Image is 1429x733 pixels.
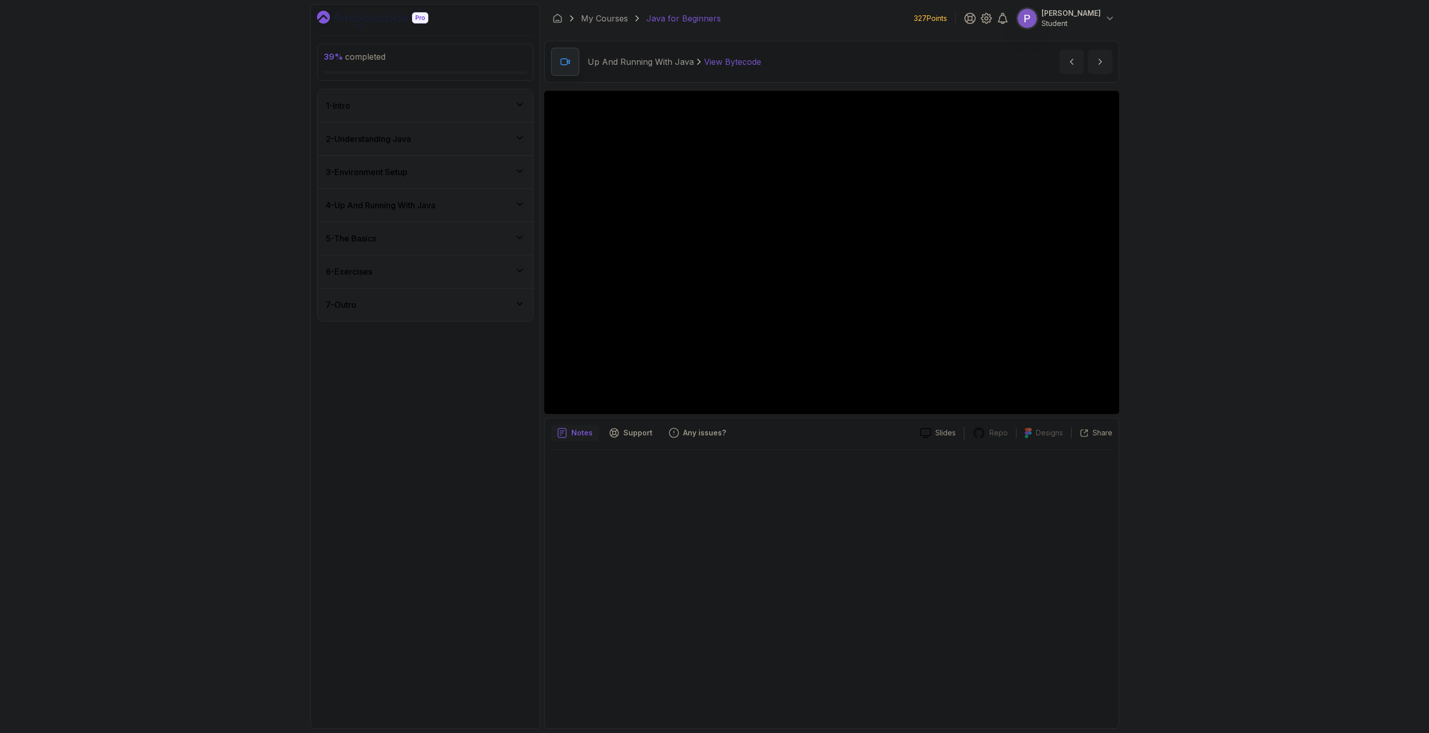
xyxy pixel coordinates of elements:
[1059,50,1084,74] button: previous content
[1366,669,1429,718] iframe: chat widget
[318,255,533,288] button: 6-Exercises
[989,428,1008,438] p: Repo
[683,428,726,438] p: Any issues?
[663,425,732,441] button: Feedback button
[326,232,376,245] h3: 5 - The Basics
[551,425,599,441] button: notes button
[326,100,350,112] h3: 1 - Intro
[324,52,385,62] span: completed
[318,288,533,321] button: 7-Outro
[914,13,947,23] p: 327 Points
[1071,428,1112,438] button: Share
[1042,18,1101,29] p: Student
[1093,428,1112,438] p: Share
[912,428,964,438] a: Slides
[935,428,956,438] p: Slides
[318,189,533,222] button: 4-Up And Running With Java
[1017,8,1115,29] button: user profile image[PERSON_NAME]Student
[326,265,372,278] h3: 6 - Exercises
[552,13,563,23] a: Dashboard
[318,222,533,255] button: 5-The Basics
[581,12,628,25] a: My Courses
[326,133,411,145] h3: 2 - Understanding Java
[1042,8,1101,18] p: [PERSON_NAME]
[324,52,343,62] span: 39 %
[318,123,533,155] button: 2-Understanding Java
[623,428,652,438] p: Support
[1018,9,1037,28] img: user profile image
[318,89,533,122] button: 1-Intro
[646,12,721,25] p: Java for Beginners
[588,56,694,68] p: Up And Running With Java
[326,166,407,178] h3: 3 - Environment Setup
[318,156,533,188] button: 3-Environment Setup
[317,11,452,27] a: Dashboard
[326,299,356,311] h3: 7 - Outro
[1036,428,1063,438] p: Designs
[704,56,761,68] p: View Bytecode
[544,91,1119,414] iframe: 5 - View ByteCode
[571,428,593,438] p: Notes
[603,425,659,441] button: Support button
[1088,50,1112,74] button: next content
[326,199,435,211] h3: 4 - Up And Running With Java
